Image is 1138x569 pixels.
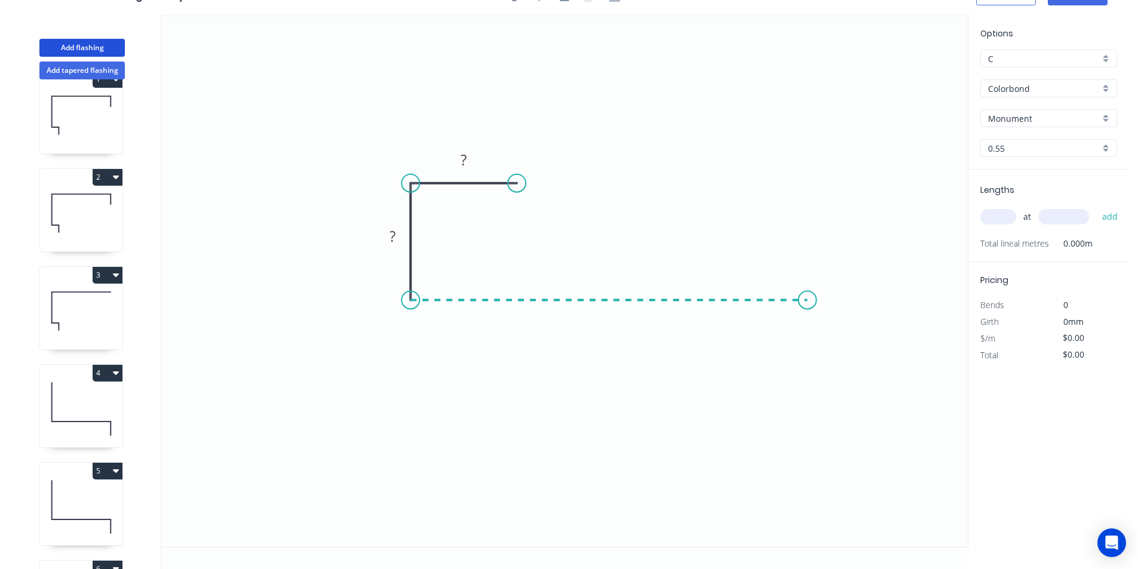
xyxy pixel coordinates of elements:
[980,299,1004,310] span: Bends
[1063,299,1068,310] span: 0
[980,349,998,361] span: Total
[1096,207,1124,227] button: add
[161,15,968,547] svg: 0
[461,150,467,170] tspan: ?
[93,169,122,186] button: 2
[988,82,1100,95] input: Material
[988,53,1100,65] input: Price level
[1049,235,1093,252] span: 0.000m
[93,365,122,382] button: 4
[1063,316,1084,327] span: 0mm
[980,333,995,344] span: $/m
[1097,528,1126,557] div: Open Intercom Messenger
[39,61,125,79] button: Add tapered flashing
[980,184,1014,196] span: Lengths
[980,235,1049,252] span: Total lineal metres
[389,226,395,246] tspan: ?
[93,463,122,479] button: 5
[93,267,122,284] button: 3
[1023,208,1031,225] span: at
[39,39,125,57] button: Add flashing
[980,316,999,327] span: Girth
[980,27,1013,39] span: Options
[93,71,122,88] button: 1
[988,142,1100,155] input: Thickness
[980,274,1008,286] span: Pricing
[988,112,1100,125] input: Colour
